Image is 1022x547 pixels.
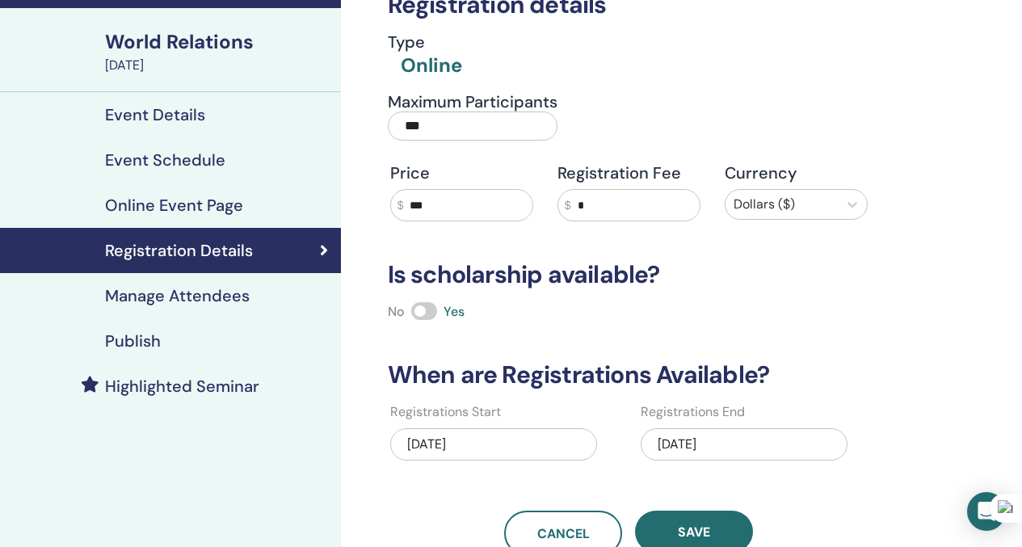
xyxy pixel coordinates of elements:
h4: Currency [725,163,868,183]
h4: Publish [105,331,161,351]
label: Registrations End [641,402,745,422]
h4: Manage Attendees [105,286,250,305]
input: Maximum Participants [388,112,557,141]
label: Registrations Start [390,402,501,422]
span: Cancel [537,525,590,542]
h3: When are Registrations Available? [378,360,880,389]
h4: Event Details [105,105,205,124]
h4: Type [388,32,462,52]
h4: Price [390,163,533,183]
div: Open Intercom Messenger [967,492,1006,531]
div: World Relations [105,28,331,56]
h4: Maximum Participants [388,92,557,112]
h4: Registration Fee [557,163,700,183]
h4: Event Schedule [105,150,225,170]
h4: Highlighted Seminar [105,377,259,396]
a: World Relations[DATE] [95,28,341,75]
h4: Online Event Page [105,196,243,215]
h3: Is scholarship available? [378,260,880,289]
span: $ [397,197,404,214]
div: [DATE] [390,428,597,461]
span: Save [678,524,710,541]
div: Online [401,52,462,79]
span: $ [565,197,571,214]
h4: Registration Details [105,241,253,260]
span: No [388,303,405,320]
div: [DATE] [105,56,331,75]
div: [DATE] [641,428,847,461]
span: Yes [444,303,465,320]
